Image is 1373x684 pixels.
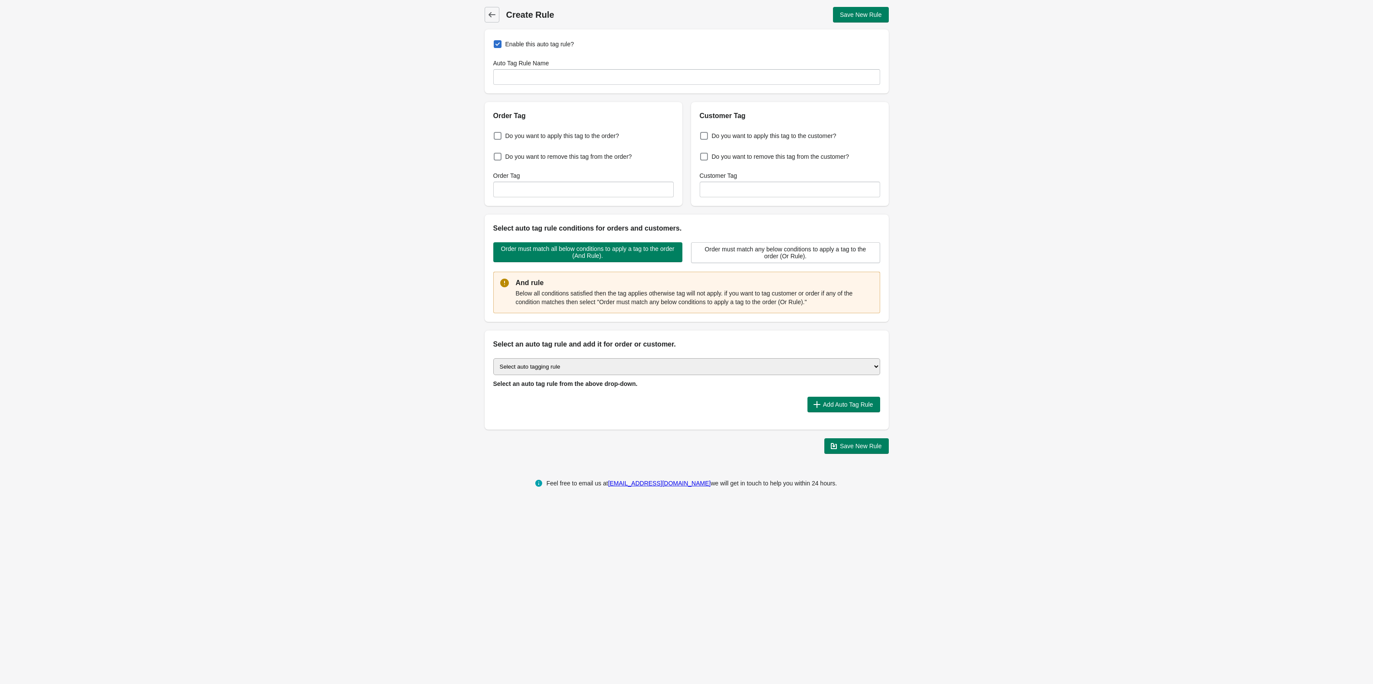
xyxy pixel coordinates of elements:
span: Do you want to apply this tag to the customer? [712,132,836,140]
button: Add Auto Tag Rule [807,397,880,412]
label: Order Tag [493,171,520,180]
h2: Select an auto tag rule and add it for order or customer. [493,339,880,350]
button: Order must match all below conditions to apply a tag to the order (And Rule). [493,242,682,262]
span: Do you want to remove this tag from the order? [505,152,632,161]
a: [EMAIL_ADDRESS][DOMAIN_NAME] [608,480,711,487]
p: Below all conditions satisfied then the tag applies otherwise tag will not apply. if you want to ... [516,289,873,306]
span: Order must match all below conditions to apply a tag to the order (And Rule). [500,245,675,259]
label: Auto Tag Rule Name [493,59,549,67]
button: Save New Rule [824,438,889,454]
span: Enable this auto tag rule? [505,40,574,48]
button: Save New Rule [833,7,889,22]
h2: Select auto tag rule conditions for orders and customers. [493,223,880,234]
button: Order must match any below conditions to apply a tag to the order (Or Rule). [691,242,880,263]
h1: Create Rule [506,9,687,21]
span: Select an auto tag rule from the above drop-down. [493,380,638,387]
span: Do you want to remove this tag from the customer? [712,152,849,161]
span: Do you want to apply this tag to the order? [505,132,619,140]
h2: Order Tag [493,111,674,121]
label: Customer Tag [700,171,737,180]
div: Feel free to email us at we will get in touch to help you within 24 hours. [547,478,837,488]
span: Save New Rule [840,11,882,18]
span: Save New Rule [840,443,882,450]
p: And rule [516,278,873,288]
h2: Customer Tag [700,111,880,121]
span: Order must match any below conditions to apply a tag to the order (Or Rule). [698,246,873,260]
span: Add Auto Tag Rule [823,401,873,408]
